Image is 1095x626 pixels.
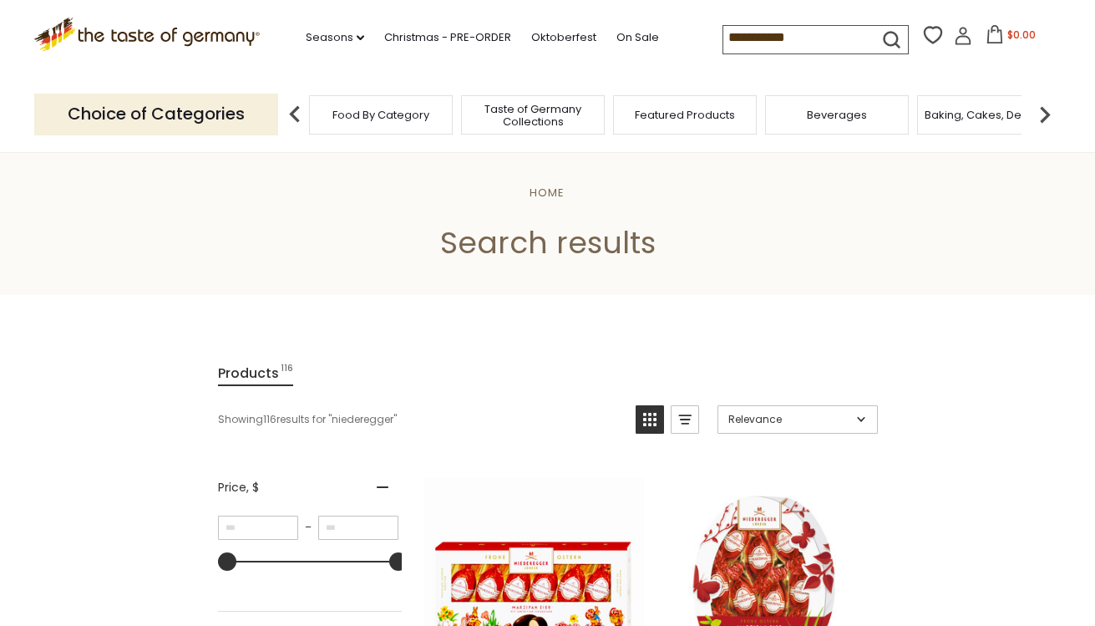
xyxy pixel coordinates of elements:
[218,362,293,386] a: View Products Tab
[976,25,1047,50] button: $0.00
[466,103,600,128] a: Taste of Germany Collections
[281,362,293,384] span: 116
[531,28,596,47] a: Oktoberfest
[925,109,1054,121] a: Baking, Cakes, Desserts
[218,405,623,434] div: Showing results for " "
[616,28,659,47] a: On Sale
[530,185,565,201] a: Home
[278,98,312,131] img: previous arrow
[635,109,735,121] a: Featured Products
[263,412,276,427] b: 116
[636,405,664,434] a: View grid mode
[298,520,318,535] span: –
[1028,98,1062,131] img: next arrow
[218,479,259,496] span: Price
[218,516,298,540] input: Minimum value
[728,412,851,427] span: Relevance
[807,109,867,121] a: Beverages
[717,405,878,434] a: Sort options
[246,479,259,496] span: , $
[671,405,699,434] a: View list mode
[52,224,1043,262] h1: Search results
[1007,28,1036,42] span: $0.00
[34,94,278,135] p: Choice of Categories
[332,109,429,121] a: Food By Category
[384,28,511,47] a: Christmas - PRE-ORDER
[318,516,398,540] input: Maximum value
[306,28,364,47] a: Seasons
